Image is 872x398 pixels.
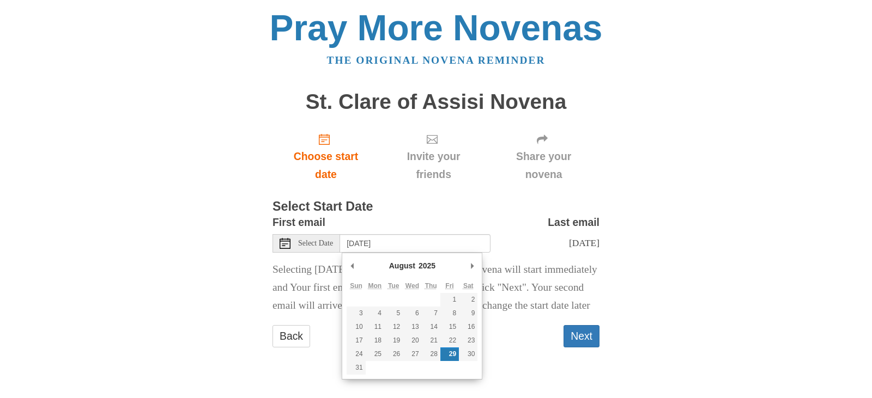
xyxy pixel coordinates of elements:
div: Click "Next" to confirm your start date first. [488,124,599,189]
button: 17 [347,334,365,347]
span: Choose start date [283,148,368,183]
button: 13 [403,320,421,334]
button: 14 [422,320,440,334]
button: 9 [459,307,477,320]
h3: Select Start Date [272,200,599,214]
button: Next [564,325,599,347]
a: Pray More Novenas [270,8,603,48]
button: 27 [403,347,421,361]
button: 5 [384,307,403,320]
button: 1 [440,293,459,307]
abbr: Saturday [463,282,474,290]
abbr: Monday [368,282,382,290]
span: Invite your friends [390,148,477,183]
button: 7 [422,307,440,320]
span: Select Date [298,240,333,247]
h1: St. Clare of Assisi Novena [272,90,599,114]
button: 19 [384,334,403,347]
button: 3 [347,307,365,320]
button: 24 [347,347,365,361]
a: Choose start date [272,124,379,189]
a: Back [272,325,310,347]
input: Use the arrow keys to pick a date [340,234,491,253]
div: 2025 [417,258,437,274]
button: 23 [459,334,477,347]
abbr: Thursday [425,282,437,290]
button: 12 [384,320,403,334]
button: 2 [459,293,477,307]
button: 28 [422,347,440,361]
button: 22 [440,334,459,347]
button: 29 [440,347,459,361]
abbr: Sunday [350,282,362,290]
span: Share your novena [499,148,589,183]
button: Next Month [467,258,477,274]
button: 16 [459,320,477,334]
button: 25 [366,347,384,361]
p: Selecting [DATE] as the start date means Your novena will start immediately and Your first email ... [272,261,599,315]
button: 18 [366,334,384,347]
button: 6 [403,307,421,320]
button: 11 [366,320,384,334]
a: The original novena reminder [327,54,546,66]
button: 20 [403,334,421,347]
abbr: Friday [445,282,453,290]
label: First email [272,213,325,231]
button: 8 [440,307,459,320]
button: 15 [440,320,459,334]
button: 4 [366,307,384,320]
button: 21 [422,334,440,347]
div: August [387,258,417,274]
button: 10 [347,320,365,334]
span: [DATE] [569,237,599,248]
abbr: Tuesday [388,282,399,290]
button: 30 [459,347,477,361]
abbr: Wednesday [405,282,419,290]
button: 26 [384,347,403,361]
label: Last email [548,213,599,231]
div: Click "Next" to confirm your start date first. [379,124,488,189]
button: 31 [347,361,365,375]
button: Previous Month [347,258,358,274]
